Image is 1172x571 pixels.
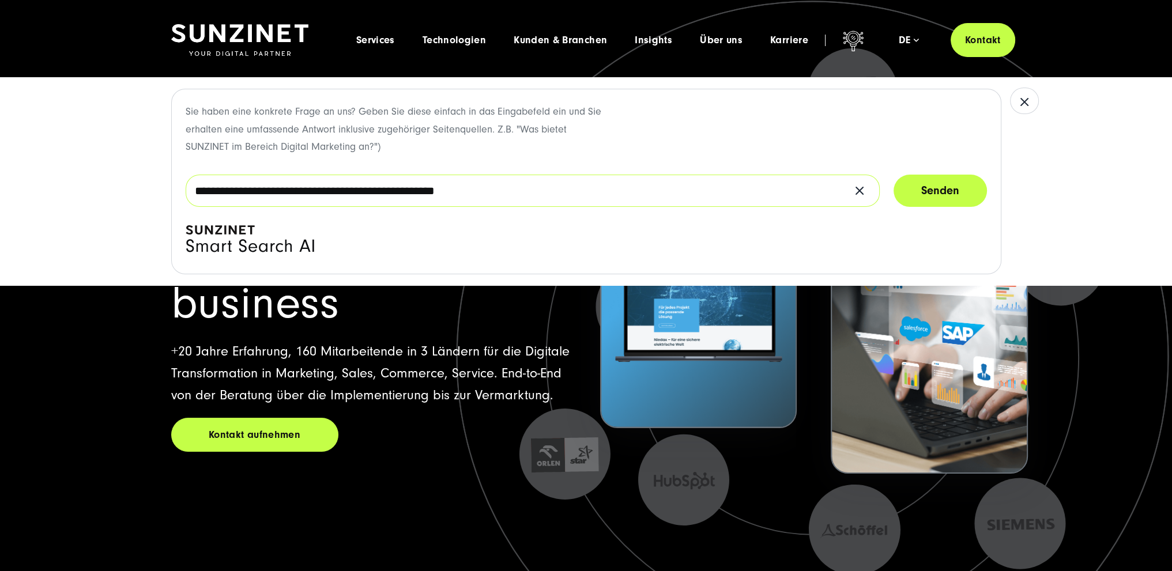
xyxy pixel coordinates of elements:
[700,35,743,46] a: Über uns
[894,175,987,207] button: Senden
[951,23,1015,57] a: Kontakt
[770,35,808,46] a: Karriere
[423,35,486,46] a: Technologien
[831,167,1027,474] button: Bosch Digital:Effiziente Prozesse für höhere Umsätze BOSCH - Kundeprojekt - Digital Transformatio...
[832,233,1026,472] img: BOSCH - Kundeprojekt - Digital Transformation Agentur SUNZINET
[514,35,607,46] a: Kunden & Branchen
[356,35,395,46] a: Services
[635,35,672,46] a: Insights
[171,418,338,452] a: Kontakt aufnehmen
[171,194,572,326] h1: We grow & accelerate your business
[171,341,572,406] p: +20 Jahre Erfahrung, 160 Mitarbeitende in 3 Ländern für die Digitale Transformation in Marketing,...
[186,103,604,156] p: Sie haben eine konkrete Frage an uns? Geben Sie diese einfach in das Eingabefeld ein und Sie erha...
[171,24,308,56] img: SUNZINET Full Service Digital Agentur
[601,188,796,427] img: Letztes Projekt von Niedax. Ein Laptop auf dem die Niedax Website geöffnet ist, auf blauem Hinter...
[899,35,919,46] div: de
